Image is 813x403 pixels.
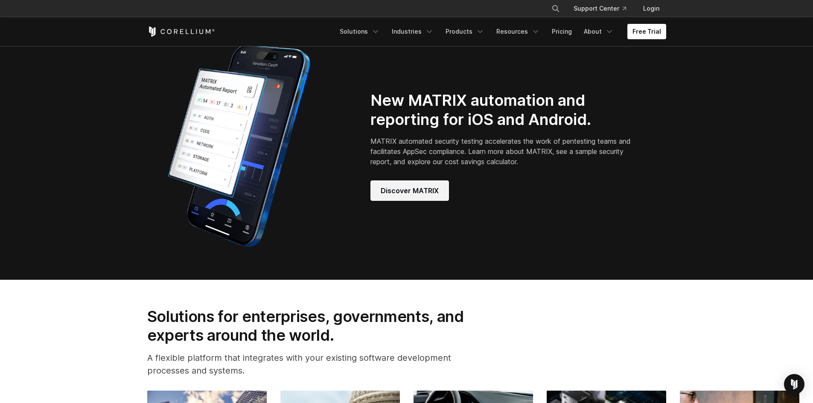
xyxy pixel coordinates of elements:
h2: Solutions for enterprises, governments, and experts around the world. [147,307,487,345]
a: Login [636,1,666,16]
a: About [579,24,619,39]
a: Industries [387,24,439,39]
button: Search [548,1,563,16]
a: Solutions [335,24,385,39]
a: Free Trial [627,24,666,39]
span: Discover MATRIX [381,186,439,196]
a: Discover MATRIX [370,180,449,201]
p: A flexible platform that integrates with your existing software development processes and systems. [147,351,487,377]
img: Corellium_MATRIX_Hero_1_1x [147,39,331,252]
div: Navigation Menu [541,1,666,16]
div: Navigation Menu [335,24,666,39]
a: Resources [491,24,545,39]
a: Pricing [547,24,577,39]
div: Open Intercom Messenger [784,374,804,394]
h2: New MATRIX automation and reporting for iOS and Android. [370,91,634,129]
p: MATRIX automated security testing accelerates the work of pentesting teams and facilitates AppSec... [370,136,634,167]
a: Support Center [567,1,633,16]
a: Products [440,24,490,39]
a: Corellium Home [147,26,215,37]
